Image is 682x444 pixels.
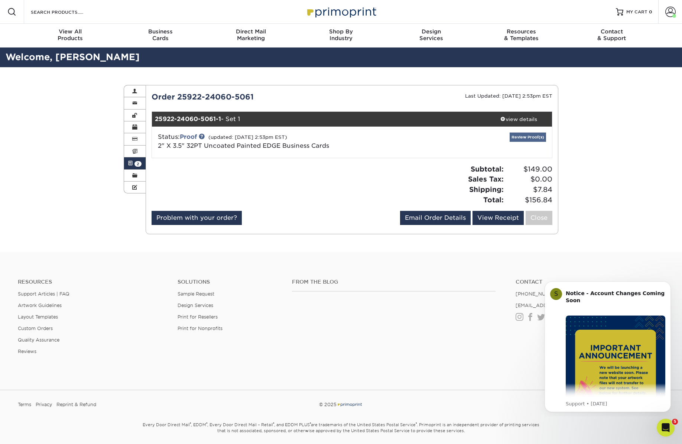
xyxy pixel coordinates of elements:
sup: ® [416,422,417,425]
a: Email Order Details [400,211,471,225]
a: Layout Templates [18,314,58,320]
small: (updated: [DATE] 2:53pm EST) [208,134,287,140]
a: Terms [18,399,31,410]
span: $0.00 [506,174,552,185]
div: Products [25,28,116,42]
img: Primoprint [337,402,363,407]
a: DesignServices [386,24,476,48]
a: Reviews [18,349,36,354]
a: BusinessCards [116,24,206,48]
a: Review Proof(s) [510,133,546,142]
a: Contact& Support [566,24,657,48]
div: Industry [296,28,386,42]
a: Print for Resellers [178,314,218,320]
a: Proof [180,133,197,140]
a: view details [485,112,552,127]
strong: Sales Tax: [468,175,504,183]
span: $7.84 [506,185,552,195]
sup: ® [310,422,311,425]
div: Marketing [206,28,296,42]
iframe: Intercom live chat [657,419,675,437]
span: Contact [566,28,657,35]
div: & Support [566,28,657,42]
a: Direct MailMarketing [206,24,296,48]
span: $156.84 [506,195,552,205]
a: Quality Assurance [18,337,59,343]
div: Status: [152,133,419,150]
img: Primoprint [304,4,378,20]
div: Services [386,28,476,42]
a: Design Services [178,303,213,308]
h4: Solutions [178,279,280,285]
a: Problem with your order? [152,211,242,225]
span: 0 [649,9,652,14]
a: Shop ByIndustry [296,24,386,48]
h4: Resources [18,279,166,285]
span: View All [25,28,116,35]
div: © 2025 [231,399,451,410]
a: Close [526,211,552,225]
small: Last Updated: [DATE] 2:53pm EST [465,93,552,99]
h4: From the Blog [292,279,496,285]
sup: ® [206,422,207,425]
span: Shop By [296,28,386,35]
iframe: Intercom notifications message [533,275,682,417]
a: [PHONE_NUMBER] [516,291,562,297]
a: Support Articles | FAQ [18,291,69,297]
div: & Templates [476,28,566,42]
a: Print for Nonprofits [178,326,223,331]
a: Contact [516,279,664,285]
div: Cards [116,28,206,42]
strong: Total: [483,196,504,204]
a: Sample Request [178,291,214,297]
span: Design [386,28,476,35]
span: Business [116,28,206,35]
div: Order 25922-24060-5061 [146,91,352,102]
span: MY CART [626,9,647,15]
sup: ® [273,422,274,425]
input: SEARCH PRODUCTS..... [30,7,103,16]
a: Artwork Guidelines [18,303,62,308]
a: Privacy [36,399,52,410]
a: [EMAIL_ADDRESS][DOMAIN_NAME] [516,303,604,308]
span: $149.00 [506,164,552,174]
a: View Receipt [472,211,524,225]
span: Direct Mail [206,28,296,35]
a: Custom Orders [18,326,53,331]
strong: Shipping: [469,185,504,193]
strong: Subtotal: [471,165,504,173]
span: Resources [476,28,566,35]
a: 2" X 3.5" 32PT Uncoated Painted EDGE Business Cards [158,142,329,149]
a: Resources& Templates [476,24,566,48]
a: 2 [124,157,146,169]
div: view details [485,115,552,123]
a: Reprint & Refund [56,399,96,410]
sup: ® [190,422,191,425]
div: - Set 1 [152,112,485,127]
a: View AllProducts [25,24,116,48]
span: 5 [672,419,678,425]
span: 2 [134,161,142,167]
strong: 25922-24060-5061-1 [155,115,221,123]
